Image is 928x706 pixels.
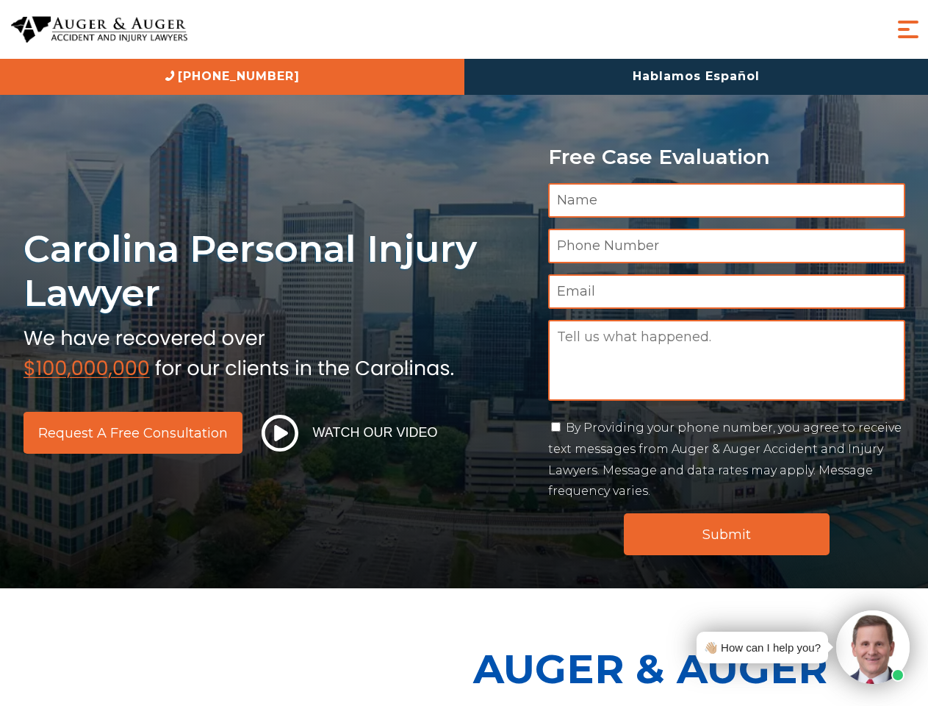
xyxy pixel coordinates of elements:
[548,183,905,218] input: Name
[624,513,830,555] input: Submit
[548,229,905,263] input: Phone Number
[548,146,905,168] p: Free Case Evaluation
[548,421,902,498] label: By Providing your phone number, you agree to receive text messages from Auger & Auger Accident an...
[24,412,242,454] a: Request a Free Consultation
[704,638,821,657] div: 👋🏼 How can I help you?
[548,274,905,309] input: Email
[38,427,228,440] span: Request a Free Consultation
[11,16,187,43] img: Auger & Auger Accident and Injury Lawyers Logo
[257,414,442,452] button: Watch Our Video
[893,15,923,44] button: Menu
[24,227,530,315] h1: Carolina Personal Injury Lawyer
[24,323,454,379] img: sub text
[473,632,920,705] p: Auger & Auger
[836,610,910,684] img: Intaker widget Avatar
